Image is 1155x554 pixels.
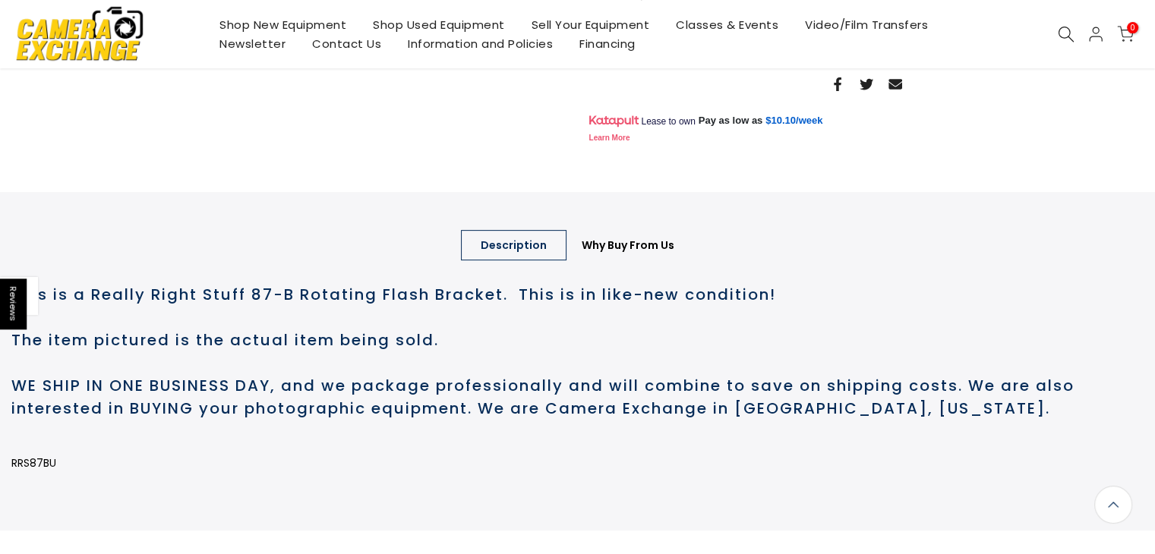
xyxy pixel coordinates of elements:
[11,454,1144,473] p: RRS87BU
[765,114,822,127] a: $10.10/week
[566,34,649,53] a: Financing
[562,230,694,260] a: Why Buy From Us
[207,15,360,34] a: Shop New Equipment
[792,15,942,34] a: Video/Film Transfers
[395,34,566,53] a: Information and Policies
[888,75,902,93] a: Share on Email
[663,15,792,34] a: Classes & Events
[860,75,873,93] a: Share on Twitter
[831,75,844,93] a: Share on Facebook
[461,230,566,260] a: Description
[589,134,630,142] a: Learn More
[641,115,695,127] span: Lease to own
[207,34,299,53] a: Newsletter
[11,283,1144,420] h2: This is a Really Right Stuff 87-B Rotating Flash Bracket. This is in like-new condition! The item...
[518,15,663,34] a: Sell Your Equipment
[1094,486,1132,524] a: Back to the top
[1117,26,1134,42] a: 0
[299,34,395,53] a: Contact Us
[1127,22,1138,33] span: 0
[360,15,519,34] a: Shop Used Equipment
[699,114,763,127] span: Pay as low as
